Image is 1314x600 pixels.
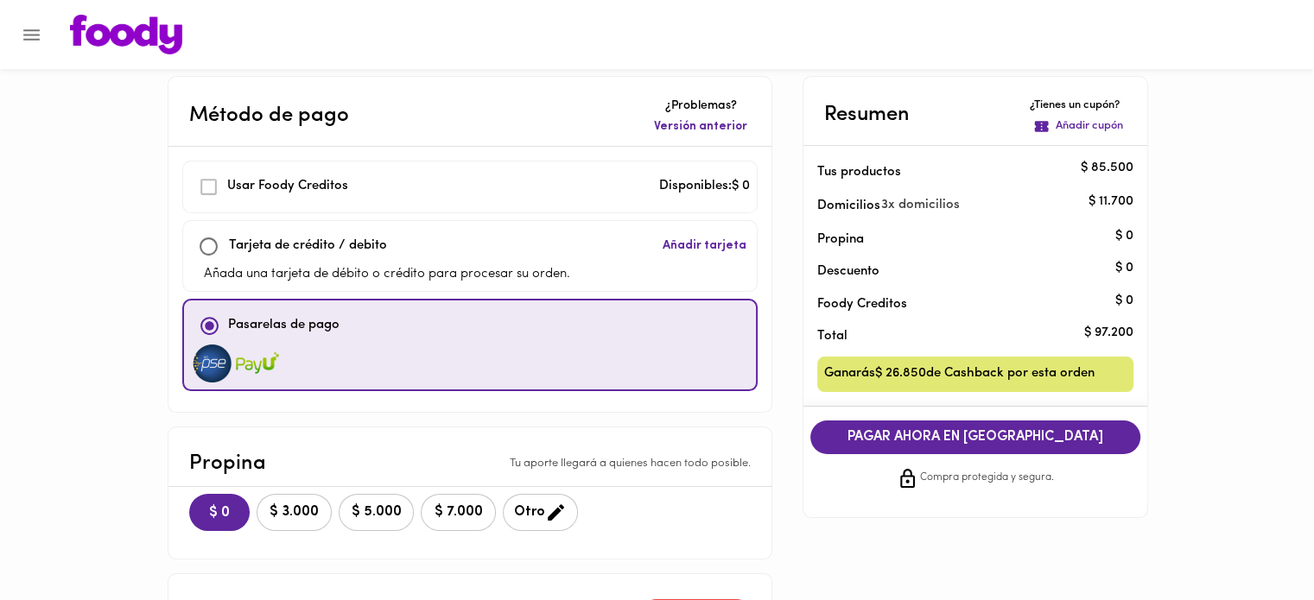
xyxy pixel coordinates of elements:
span: $ 7.000 [432,504,485,521]
p: Usar Foody Creditos [227,177,348,197]
p: Tu aporte llegará a quienes hacen todo posible. [510,456,751,472]
button: Versión anterior [651,115,751,139]
p: Foody Creditos [817,295,1106,313]
span: Añadir tarjeta [663,237,746,255]
button: Añadir cupón [1030,115,1127,138]
p: Domicilios [817,197,880,215]
p: $ 97.200 [1084,324,1133,342]
span: Otro [514,502,567,523]
button: Menu [10,14,53,56]
p: Añadir cupón [1056,118,1123,135]
p: $ 0 [1115,259,1133,277]
span: $ 5.000 [350,504,403,521]
p: ¿Tienes un cupón? [1030,98,1127,114]
p: Disponibles: $ 0 [659,177,750,197]
p: $ 85.500 [1081,160,1133,178]
span: Versión anterior [654,118,747,136]
p: Propina [817,231,1106,249]
button: PAGAR AHORA EN [GEOGRAPHIC_DATA] [810,420,1140,454]
p: Propina [189,448,266,479]
button: $ 7.000 [421,494,496,531]
span: Ganarás $ 26.850 de Cashback por esta orden [824,363,1095,385]
button: Añadir tarjeta [659,228,750,265]
button: Otro [503,494,578,531]
p: $ 0 [1115,227,1133,245]
p: ¿Problemas? [651,98,751,115]
span: $ 0 [203,505,236,521]
span: 3 x domicilios [881,195,960,217]
span: Compra protegida y segura. [920,470,1054,487]
p: $ 11.700 [1089,193,1133,212]
p: Tus productos [817,163,1106,181]
p: $ 0 [1115,292,1133,310]
img: logo.png [70,15,182,54]
p: Método de pago [189,100,349,131]
p: Tarjeta de crédito / debito [229,237,387,256]
iframe: Messagebird Livechat Widget [1214,500,1297,583]
p: Resumen [824,99,910,130]
span: $ 3.000 [268,504,321,521]
button: $ 0 [189,494,250,531]
img: visa [191,344,234,382]
p: Pasarelas de pago [228,316,340,336]
button: $ 3.000 [257,494,332,531]
img: visa [236,344,279,382]
p: Total [817,327,1106,345]
p: Añada una tarjeta de débito o crédito para procesar su orden. [204,265,570,285]
span: PAGAR AHORA EN [GEOGRAPHIC_DATA] [828,429,1123,445]
p: Descuento [817,262,879,281]
button: $ 5.000 [339,494,414,531]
